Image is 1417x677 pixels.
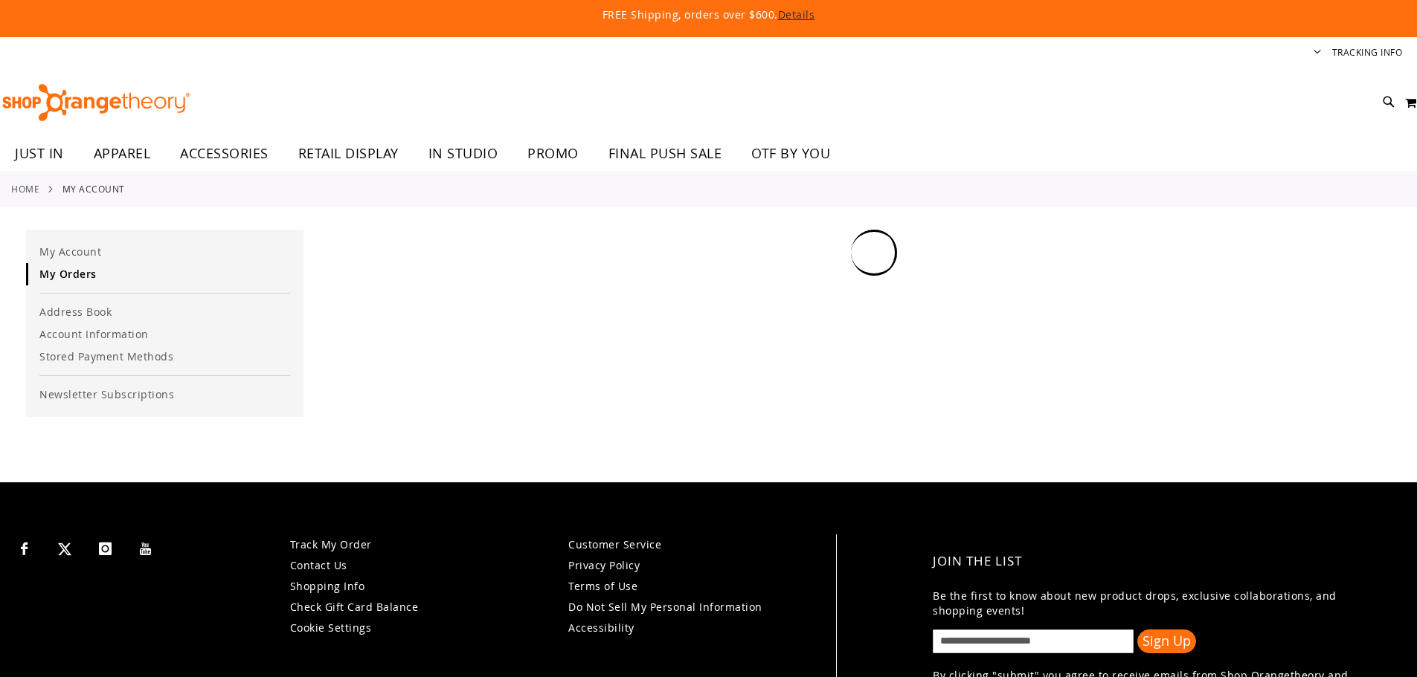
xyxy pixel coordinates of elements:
a: Visit our Facebook page [11,534,37,560]
button: Sign Up [1137,629,1196,653]
a: My Account [26,241,303,263]
a: Home [11,182,39,195]
strong: My Account [62,182,125,195]
button: Account menu [1314,46,1321,60]
a: FINAL PUSH SALE [594,137,737,171]
span: FINAL PUSH SALE [608,137,722,170]
a: Shopping Info [290,579,365,593]
a: Visit our X page [52,534,78,560]
a: Stored Payment Methods [26,346,303,368]
a: Cookie Settings [290,621,372,635]
a: My Orders [26,263,303,285]
a: Customer Service [568,537,661,551]
a: Privacy Policy [568,558,640,572]
a: Do Not Sell My Personal Information [568,600,762,614]
a: Check Gift Card Balance [290,600,419,614]
span: PROMO [527,137,579,170]
span: JUST IN [15,137,64,170]
a: ACCESSORIES [165,137,283,171]
p: Be the first to know about new product drops, exclusive collaborations, and shopping events! [933,589,1383,618]
a: Account Information [26,323,303,346]
p: FREE Shipping, orders over $600. [263,7,1155,22]
a: Terms of Use [568,579,637,593]
a: Newsletter Subscriptions [26,383,303,406]
span: IN STUDIO [428,137,498,170]
a: OTF BY YOU [736,137,845,171]
span: APPAREL [94,137,151,170]
span: ACCESSORIES [180,137,269,170]
a: Track My Order [290,537,372,551]
a: APPAREL [79,137,166,171]
a: Address Book [26,301,303,323]
a: PROMO [513,137,594,171]
a: Contact Us [290,558,347,572]
a: Visit our Youtube page [133,534,159,560]
input: enter email [933,629,1134,653]
a: RETAIL DISPLAY [283,137,414,171]
a: Visit our Instagram page [92,534,118,560]
a: Accessibility [568,621,634,635]
span: RETAIL DISPLAY [298,137,399,170]
span: Sign Up [1143,632,1191,650]
a: Tracking Info [1332,46,1403,59]
a: IN STUDIO [414,137,513,171]
span: OTF BY YOU [751,137,830,170]
a: Details [778,7,815,22]
img: Twitter [58,542,71,556]
h4: Join the List [933,542,1383,581]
